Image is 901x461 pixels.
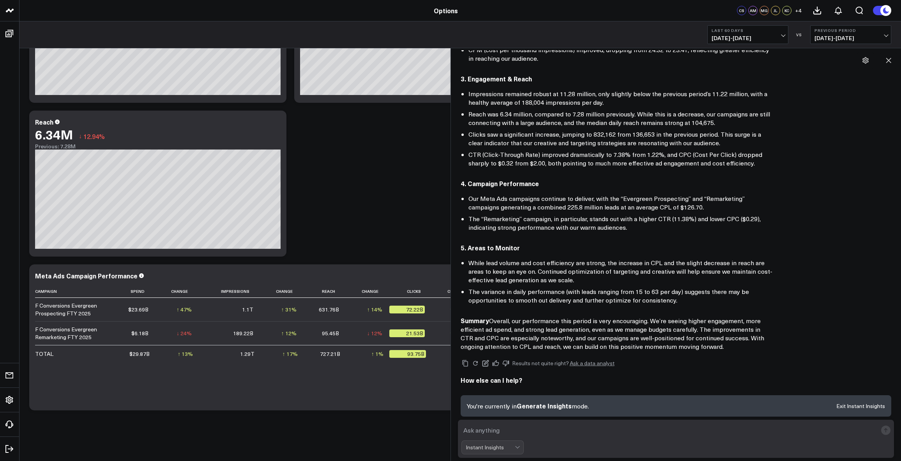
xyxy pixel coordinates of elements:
div: ↑ 47% [177,306,192,313]
div: TOTAL [35,350,53,358]
div: AM [748,6,758,15]
th: Change [260,285,304,298]
h2: How else can I help? [461,376,892,384]
li: While lead volume and cost efficiency are strong, the increase in CPL and the slight decrease in ... [468,259,772,284]
strong: 3. Engagement & Reach [461,74,532,83]
li: CTR (Click-Through Rate) improved dramatically to 7.38% from 1.22%, and CPC (Cost Per Click) drop... [468,150,772,167]
span: 12.94% [83,132,105,141]
div: $29.87B [129,350,150,358]
div: 72.22B [389,306,425,313]
button: Last 60 Days[DATE]-[DATE] [707,25,788,44]
li: Impressions remained robust at 11.28 million, only slightly below the previous period’s 11.22 mil... [468,90,772,107]
div: 1.1T [242,306,253,313]
div: ↑ 14% [367,306,382,313]
div: Instant Insights [466,444,515,450]
button: Previous Period[DATE]-[DATE] [810,25,891,44]
strong: Summary [461,316,489,325]
button: Copy [461,359,470,368]
li: The variance in daily performance (with leads ranging from 15 to 63 per day) suggests there may b... [468,287,772,304]
b: Last 60 Days [712,28,784,33]
div: 189.22B [233,329,253,337]
div: ↑ 31% [281,306,297,313]
span: Results not quite right? [512,359,569,367]
strong: 5. Areas to Monitor [461,243,520,252]
p: You're currently in mode. [467,401,589,410]
span: [DATE] - [DATE] [712,35,784,41]
b: Previous Period [814,28,887,33]
a: Options [434,6,458,15]
div: ↑ 1% [371,350,383,358]
li: The “Remarketing” campaign, in particular, stands out with a higher CTR (11.38%) and lower CPC ($... [468,215,772,232]
th: Change [432,285,475,298]
div: CS [737,6,746,15]
div: JL [771,6,780,15]
div: 21.53B [389,329,425,337]
div: ↑ 12% [281,329,297,337]
button: +4 [793,6,803,15]
li: Clicks saw a significant increase, jumping to 832,162 from 136,653 in the previous period. This s... [468,130,772,147]
div: ↑ 13% [178,350,193,358]
div: $6.18B [131,329,148,337]
div: 6.34M [35,127,73,141]
div: 1.29T [240,350,254,358]
span: Generate Insights [517,401,572,410]
div: F Conversions Evergreen Remarketing FTY 2025 [35,326,106,341]
div: ↓ 12% [367,329,382,337]
div: $23.69B [128,306,148,313]
a: Ask a data analyst [570,361,615,366]
th: Reach [304,285,346,298]
div: Previous: 7.28M [35,143,281,150]
span: [DATE] - [DATE] [814,35,887,41]
div: F Conversions Evergreen Prospecting FTY 2025 [35,302,106,317]
div: 631.76B [319,306,339,313]
li: CPM (cost per thousand impressions) improved, dropping from 24.32 to 23.41, reflecting greater ef... [468,46,772,63]
div: 727.21B [320,350,340,358]
div: 93.75B [389,350,426,358]
span: + 4 [795,8,802,13]
div: 95.45B [322,329,339,337]
div: ↑ 17% [283,350,298,358]
li: Our Meta Ads campaigns continue to deliver, with the “Evergreen Prospecting” and “Remarketing” ca... [468,194,772,211]
th: Change [346,285,389,298]
div: MG [760,6,769,15]
th: Change [155,285,199,298]
div: Meta Ads Campaign Performance [35,271,138,280]
div: ↑ 543% [450,329,468,337]
div: ↓ 24% [177,329,192,337]
li: Reach was 6.34 million, compared to 7.28 million previously. While this is a decrease, our campai... [468,110,772,127]
div: VS [792,32,806,37]
div: ↑ 695% [450,306,468,313]
th: Clicks [389,285,432,298]
div: Reach [35,118,53,126]
span: ↓ [79,131,82,141]
th: Campaign [35,285,113,298]
button: Exit Instant Insights [836,403,885,409]
div: KC [782,6,791,15]
th: Spend [113,285,155,298]
p: Overall, our performance this period is very encouraging. We’re seeing higher engagement, more ef... [461,316,772,351]
th: Impressions [199,285,260,298]
strong: 4. Campaign Performance [461,179,539,188]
